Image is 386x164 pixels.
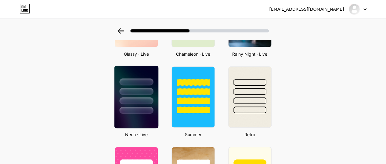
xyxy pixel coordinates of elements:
img: teppyxblx [348,3,360,15]
div: Chameleon · Live [170,51,217,57]
div: Rainy Night · Live [226,51,273,57]
div: Retro [226,131,273,138]
img: neon.jpg [114,66,158,128]
div: Neon · Live [113,131,160,138]
div: Summer [170,131,217,138]
div: [EMAIL_ADDRESS][DOMAIN_NAME] [269,6,344,13]
div: Glassy · Live [113,51,160,57]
